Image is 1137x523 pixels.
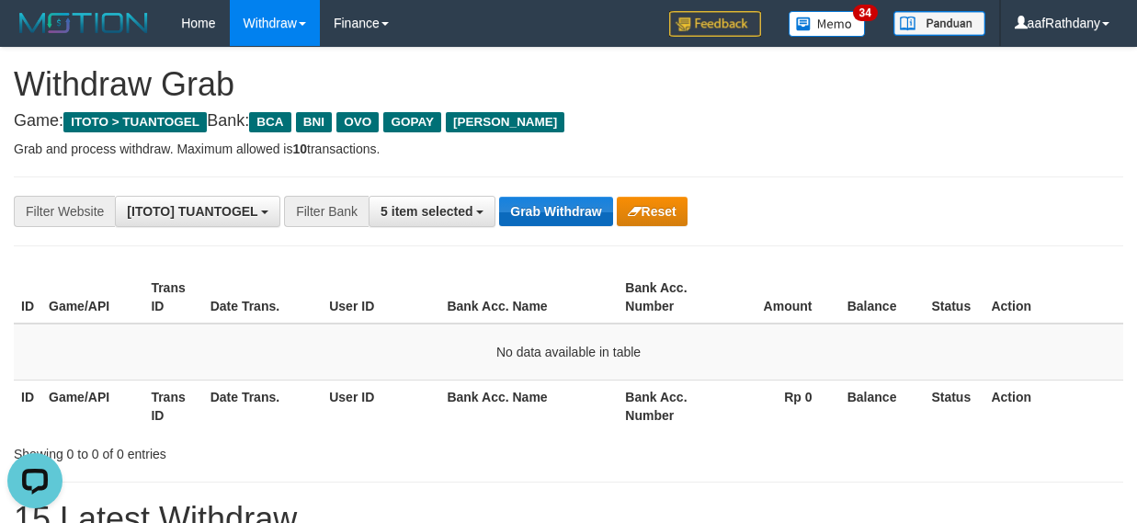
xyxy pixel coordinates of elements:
th: Bank Acc. Name [439,380,618,432]
span: ITOTO > TUANTOGEL [63,112,207,132]
th: Trans ID [143,380,202,432]
div: Filter Website [14,196,115,227]
span: GOPAY [383,112,441,132]
strong: 10 [292,142,307,156]
th: Status [924,271,984,324]
th: Bank Acc. Number [618,271,719,324]
p: Grab and process withdraw. Maximum allowed is transactions. [14,140,1123,158]
td: No data available in table [14,324,1123,381]
th: Trans ID [143,271,202,324]
button: Reset [617,197,688,226]
th: ID [14,380,41,432]
span: [ITOTO] TUANTOGEL [127,204,257,219]
h4: Game: Bank: [14,112,1123,131]
div: Showing 0 to 0 of 0 entries [14,438,460,463]
span: 5 item selected [381,204,472,219]
th: Game/API [41,380,143,432]
button: [ITOTO] TUANTOGEL [115,196,280,227]
img: Button%20Memo.svg [789,11,866,37]
th: Bank Acc. Name [439,271,618,324]
h1: Withdraw Grab [14,66,1123,103]
th: Action [984,271,1123,324]
span: OVO [336,112,379,132]
th: ID [14,271,41,324]
th: Status [924,380,984,432]
th: Game/API [41,271,143,324]
th: User ID [322,271,439,324]
button: Open LiveChat chat widget [7,7,63,63]
th: Date Trans. [203,271,323,324]
span: BNI [296,112,332,132]
th: Date Trans. [203,380,323,432]
span: [PERSON_NAME] [446,112,564,132]
span: 34 [853,5,878,21]
th: Balance [839,380,924,432]
th: Action [984,380,1123,432]
th: Bank Acc. Number [618,380,719,432]
img: MOTION_logo.png [14,9,153,37]
th: User ID [322,380,439,432]
div: Filter Bank [284,196,369,227]
th: Balance [839,271,924,324]
th: Rp 0 [719,380,840,432]
span: BCA [249,112,290,132]
img: panduan.png [893,11,985,36]
th: Amount [719,271,840,324]
img: Feedback.jpg [669,11,761,37]
button: 5 item selected [369,196,495,227]
button: Grab Withdraw [499,197,612,226]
